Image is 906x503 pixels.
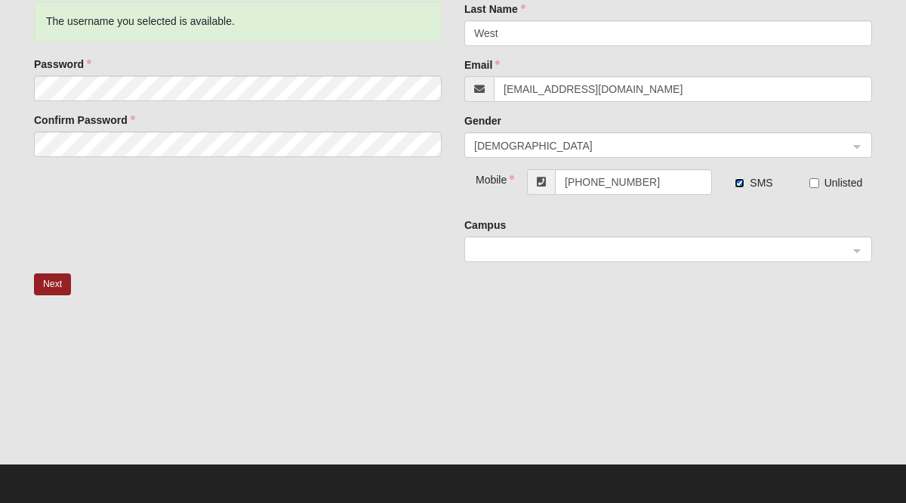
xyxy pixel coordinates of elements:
[34,113,135,128] label: Confirm Password
[735,178,744,188] input: SMS
[464,2,525,17] label: Last Name
[464,218,506,233] label: Campus
[750,177,772,189] span: SMS
[34,57,91,72] label: Password
[34,273,71,295] button: Next
[824,177,863,189] span: Unlisted
[34,2,442,42] div: The username you selected is available.
[464,113,501,128] label: Gender
[464,169,498,187] div: Mobile
[809,178,819,188] input: Unlisted
[464,57,500,73] label: Email
[474,137,849,154] span: Female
